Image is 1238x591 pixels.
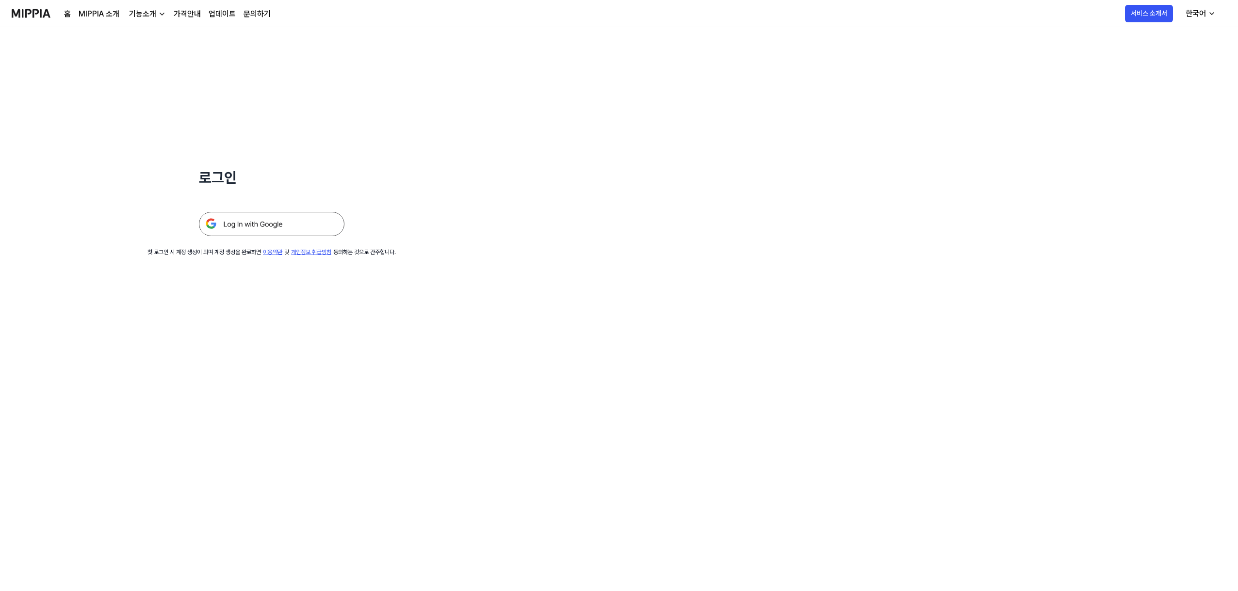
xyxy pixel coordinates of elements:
button: 기능소개 [127,8,166,20]
a: 홈 [64,8,71,20]
button: 서비스 소개서 [1125,5,1173,22]
button: 한국어 [1178,4,1222,23]
a: 가격안내 [174,8,201,20]
a: MIPPIA 소개 [79,8,119,20]
a: 개인정보 취급방침 [291,249,331,256]
a: 이용약관 [263,249,282,256]
a: 업데이트 [209,8,236,20]
div: 첫 로그인 시 계정 생성이 되며 계정 생성을 완료하면 및 동의하는 것으로 간주합니다. [147,248,396,256]
img: down [158,10,166,18]
div: 기능소개 [127,8,158,20]
img: 구글 로그인 버튼 [199,212,344,236]
h1: 로그인 [199,167,344,189]
a: 문의하기 [244,8,271,20]
div: 한국어 [1184,8,1208,19]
